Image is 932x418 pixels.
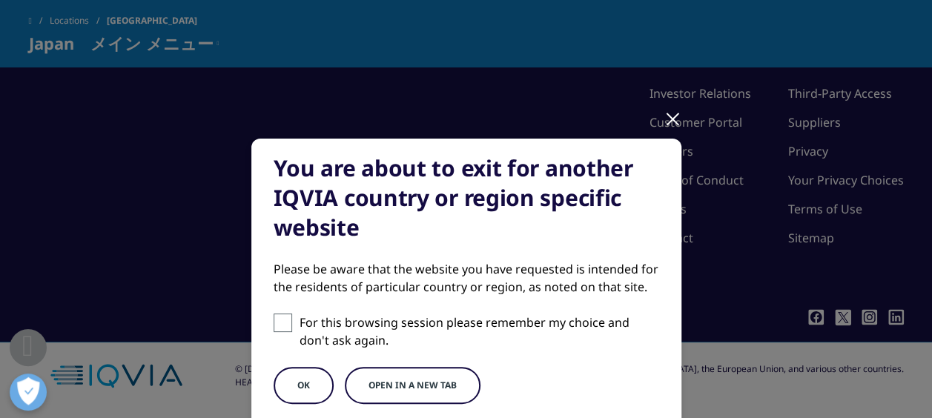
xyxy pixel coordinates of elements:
[274,153,659,242] div: You are about to exit for another IQVIA country or region specific website
[300,313,659,349] p: For this browsing session please remember my choice and don't ask again.
[274,367,334,404] button: OK
[345,367,480,404] button: Open in a new tab
[10,374,47,411] button: 優先設定センターを開く
[274,260,659,296] div: Please be aware that the website you have requested is intended for the residents of particular c...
